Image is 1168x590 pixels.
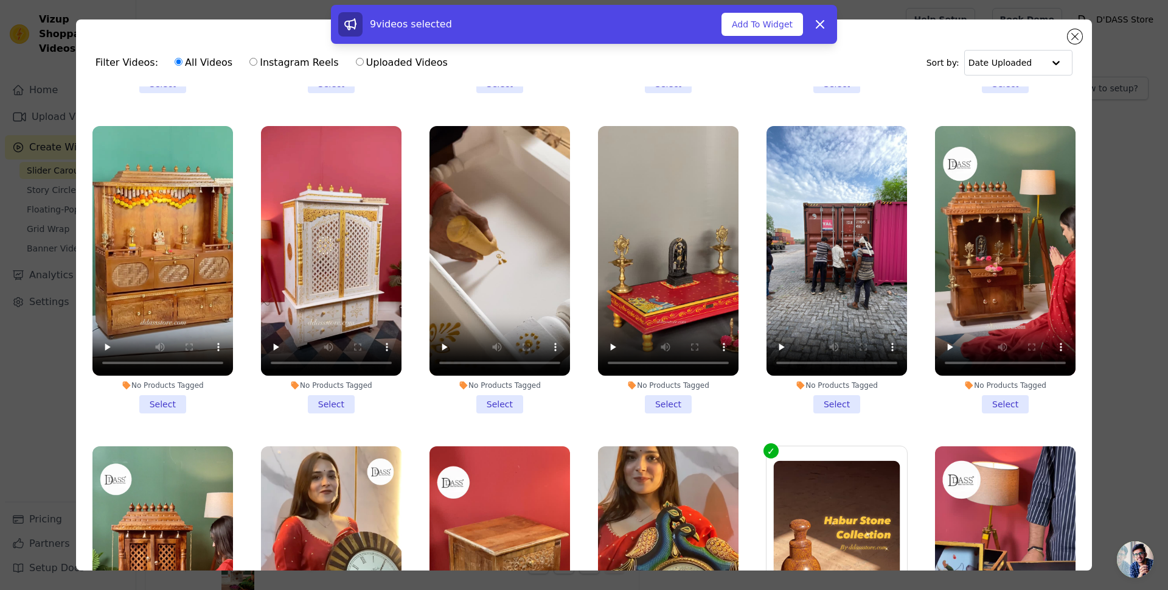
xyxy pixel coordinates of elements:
[92,381,233,390] div: No Products Tagged
[249,55,339,71] label: Instagram Reels
[429,381,570,390] div: No Products Tagged
[766,381,907,390] div: No Products Tagged
[926,50,1073,76] div: Sort by:
[721,13,803,36] button: Add To Widget
[355,55,448,71] label: Uploaded Videos
[96,49,454,77] div: Filter Videos:
[598,381,739,390] div: No Products Tagged
[935,381,1076,390] div: No Products Tagged
[370,18,452,30] span: 9 videos selected
[174,55,233,71] label: All Videos
[1117,541,1153,578] div: Open chat
[261,381,401,390] div: No Products Tagged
